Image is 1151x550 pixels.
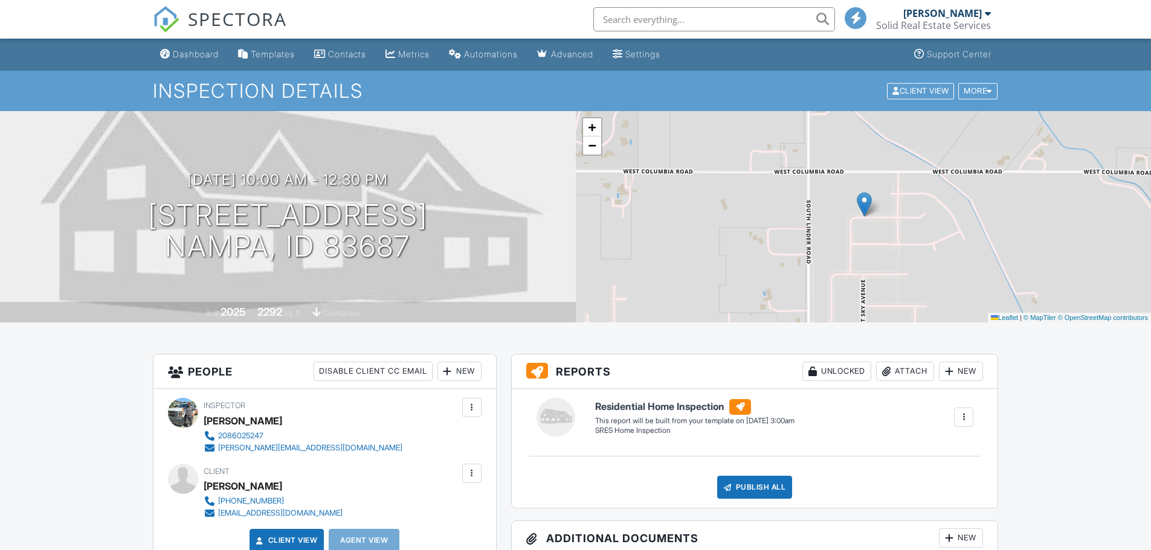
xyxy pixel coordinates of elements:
a: © MapTiler [1024,314,1056,321]
div: New [939,528,983,548]
div: Contacts [328,49,366,59]
div: Solid Real Estate Services [876,19,991,31]
a: Client View [254,534,318,546]
div: Automations [464,49,518,59]
a: Templates [233,43,300,66]
div: Attach [876,362,934,381]
div: [PERSON_NAME] [903,7,982,19]
a: Settings [608,43,665,66]
div: Client View [887,83,954,99]
div: Publish All [717,476,793,499]
div: New [437,362,482,381]
div: Unlocked [802,362,871,381]
div: 2025 [221,305,246,318]
span: Built [205,309,219,318]
img: The Best Home Inspection Software - Spectora [153,6,179,33]
a: Support Center [909,43,996,66]
a: [PHONE_NUMBER] [204,495,343,507]
div: [PERSON_NAME][EMAIL_ADDRESS][DOMAIN_NAME] [218,443,402,453]
div: More [958,83,998,99]
div: [PERSON_NAME] [204,477,282,495]
div: SRES Home Inspection [595,426,795,436]
span: Client [204,467,230,476]
div: This report will be built from your template on [DATE] 3:00am [595,416,795,426]
a: SPECTORA [153,16,287,42]
img: Marker [857,192,872,217]
span: | [1020,314,1022,321]
span: Inspector [204,401,245,410]
a: Advanced [532,43,598,66]
span: + [588,120,596,135]
div: New [939,362,983,381]
h1: Inspection Details [153,80,999,101]
div: Settings [625,49,660,59]
h3: Reports [512,354,998,389]
a: Metrics [381,43,434,66]
div: Templates [251,49,295,59]
span: crawlspace [323,309,360,318]
h3: People [153,354,496,389]
div: Metrics [398,49,430,59]
div: Support Center [927,49,991,59]
h6: Residential Home Inspection [595,399,795,415]
h1: [STREET_ADDRESS] Nampa, ID 83687 [148,199,428,263]
div: 2292 [257,305,282,318]
div: Disable Client CC Email [314,362,433,381]
a: Automations (Basic) [444,43,523,66]
div: 2086025247 [218,431,263,441]
h3: [DATE] 10:00 am - 12:30 pm [187,171,388,188]
a: © OpenStreetMap contributors [1058,314,1148,321]
input: Search everything... [593,7,835,31]
a: Dashboard [155,43,224,66]
a: Zoom in [583,118,601,136]
span: − [588,138,596,153]
a: Contacts [309,43,371,66]
span: sq. ft. [284,309,301,318]
a: Client View [886,86,957,95]
a: [EMAIL_ADDRESS][DOMAIN_NAME] [204,507,343,519]
a: Leaflet [991,314,1018,321]
a: 2086025247 [204,430,402,442]
div: Advanced [551,49,593,59]
a: Zoom out [583,136,601,155]
a: [PERSON_NAME][EMAIL_ADDRESS][DOMAIN_NAME] [204,442,402,454]
div: [PHONE_NUMBER] [218,496,284,506]
div: [EMAIL_ADDRESS][DOMAIN_NAME] [218,508,343,518]
div: [PERSON_NAME] [204,412,282,430]
div: Dashboard [173,49,219,59]
span: SPECTORA [188,6,287,31]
